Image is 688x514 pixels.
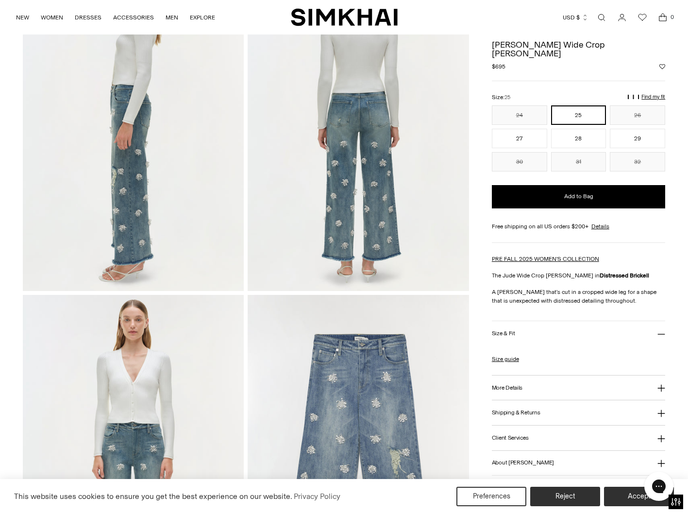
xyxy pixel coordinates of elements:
[610,153,665,172] button: 32
[492,272,666,280] p: The Jude Wide Crop [PERSON_NAME] in
[166,7,178,28] a: MEN
[492,62,505,71] span: $695
[492,40,666,58] h1: [PERSON_NAME] Wide Crop [PERSON_NAME]
[292,489,342,504] a: Privacy Policy (opens in a new tab)
[113,7,154,28] a: ACCESSORIES
[551,129,606,149] button: 28
[492,186,666,209] button: Add to Bag
[492,460,554,466] h3: About [PERSON_NAME]
[591,223,609,231] a: Details
[492,223,666,231] div: Free shipping on all US orders $200+
[456,487,526,506] button: Preferences
[492,93,510,102] label: Size:
[612,8,632,27] a: Go to the account page
[492,376,666,400] button: More Details
[592,8,611,27] a: Open search modal
[16,7,29,28] a: NEW
[492,106,547,125] button: 24
[563,7,588,28] button: USD $
[14,492,292,501] span: This website uses cookies to ensure you get the best experience on our website.
[604,487,674,506] button: Accept
[75,7,101,28] a: DRESSES
[492,322,666,346] button: Size & Fit
[610,129,665,149] button: 29
[291,8,398,27] a: SIMKHAI
[639,468,678,504] iframe: Gorgias live chat messenger
[492,435,529,441] h3: Client Services
[504,94,510,101] span: 25
[492,451,666,476] button: About [PERSON_NAME]
[492,129,547,149] button: 27
[530,487,600,506] button: Reject
[659,64,665,69] button: Add to Wishlist
[668,13,676,21] span: 0
[190,7,215,28] a: EXPLORE
[551,153,606,172] button: 31
[653,8,672,27] a: Open cart modal
[633,8,652,27] a: Wishlist
[492,426,666,450] button: Client Services
[41,7,63,28] a: WOMEN
[492,153,547,172] button: 30
[492,401,666,426] button: Shipping & Returns
[492,385,522,391] h3: More Details
[492,330,515,337] h3: Size & Fit
[551,106,606,125] button: 25
[492,288,666,306] p: A [PERSON_NAME] that's cut in a cropped wide leg for a shape that is unexpected with distressed d...
[492,355,519,363] a: Size guide
[492,256,599,263] a: PRE FALL 2025 WOMEN'S COLLECTION
[600,273,649,279] strong: Distressed Brickell
[492,410,540,416] h3: Shipping & Returns
[564,193,593,201] span: Add to Bag
[8,477,98,506] iframe: Sign Up via Text for Offers
[610,106,665,125] button: 26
